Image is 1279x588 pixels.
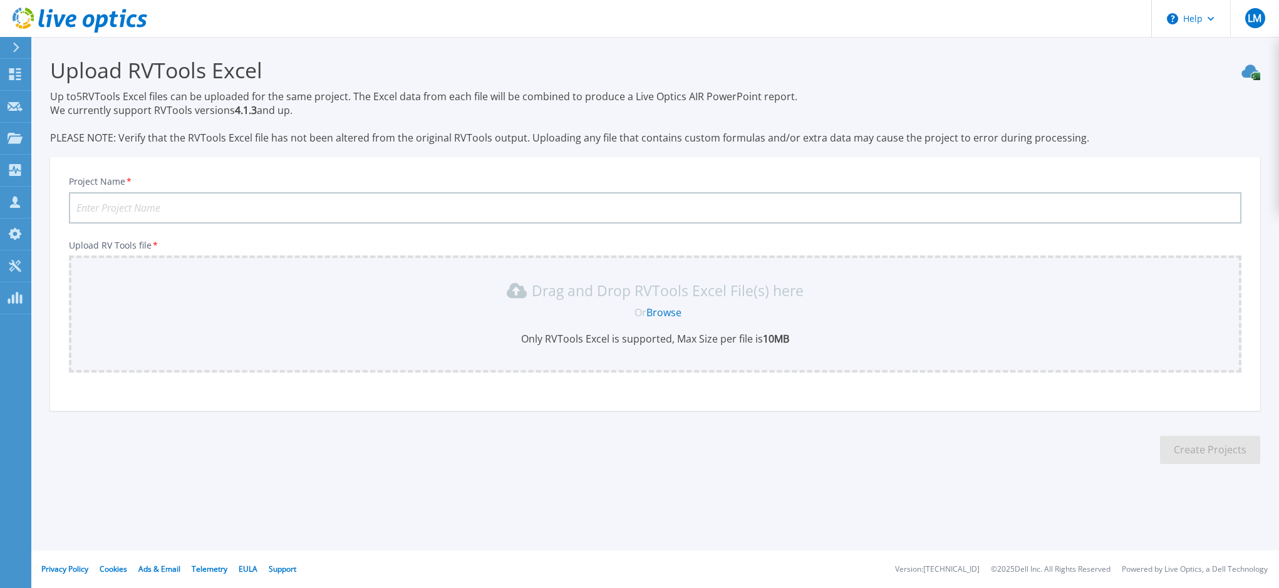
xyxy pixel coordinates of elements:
a: Support [269,564,296,574]
a: Telemetry [192,564,227,574]
input: Enter Project Name [69,192,1241,224]
li: © 2025 Dell Inc. All Rights Reserved [991,565,1111,574]
span: Or [634,306,646,319]
p: Drag and Drop RVTools Excel File(s) here [532,284,804,297]
label: Project Name [69,177,133,186]
strong: 4.1.3 [235,103,257,117]
p: Upload RV Tools file [69,240,1241,250]
li: Powered by Live Optics, a Dell Technology [1122,565,1268,574]
a: Cookies [100,564,127,574]
a: EULA [239,564,257,574]
a: Ads & Email [138,564,180,574]
p: Up to 5 RVTools Excel files can be uploaded for the same project. The Excel data from each file w... [50,90,1260,145]
a: Privacy Policy [41,564,88,574]
span: LM [1248,13,1261,23]
button: Create Projects [1160,436,1260,464]
li: Version: [TECHNICAL_ID] [895,565,980,574]
b: 10MB [763,332,789,346]
p: Only RVTools Excel is supported, Max Size per file is [76,332,1234,346]
div: Drag and Drop RVTools Excel File(s) here OrBrowseOnly RVTools Excel is supported, Max Size per fi... [76,281,1234,346]
h3: Upload RVTools Excel [50,56,1260,85]
a: Browse [646,306,681,319]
